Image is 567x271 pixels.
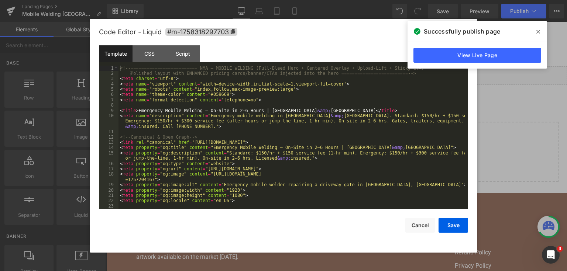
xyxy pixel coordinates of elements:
button: Cancel [405,218,435,233]
div: 15 [99,150,118,161]
div: 18 [99,171,118,182]
a: Explore Blocks [161,117,227,132]
div: 4 [99,81,118,87]
h2: Support [348,199,431,205]
iframe: Intercom live chat [542,246,560,264]
a: Add Single Section [233,117,300,132]
div: 19 [99,182,118,187]
div: 6 [99,92,118,97]
a: FAQs [348,213,431,222]
p: Hand-crafted patriotic artwork created right in the heart of [US_STATE]. We deliver the highest q... [30,213,170,239]
a: Refund Policy [348,226,431,235]
span: 3 [557,246,563,252]
div: 20 [99,188,118,193]
div: CSS [133,45,166,62]
span: Click to copy [165,28,237,36]
div: 14 [99,145,118,150]
div: 23 [99,204,118,209]
div: 12 [99,135,118,140]
div: 11 [99,129,118,134]
div: 17 [99,166,118,171]
div: 1 [99,66,118,71]
span: Successfully publish page [424,27,500,36]
p: or Drag & Drop elements from left sidebar [21,138,440,143]
div: 3 [99,76,118,81]
div: 7 [99,97,118,103]
div: 13 [99,140,118,145]
div: 10 [99,113,118,129]
span: Code Editor - Liquid [99,28,162,36]
div: 2 [99,71,118,76]
button: Save [439,218,468,233]
div: Template [99,45,133,62]
div: 21 [99,193,118,198]
a: View Live Page [413,48,541,63]
div: 8 [99,103,118,108]
div: 9 [99,108,118,113]
h2: American-Made Excellence [30,199,170,205]
div: 22 [99,198,118,203]
div: Script [166,45,200,62]
div: 5 [99,87,118,92]
div: 16 [99,161,118,166]
a: Privacy Policy [348,239,431,248]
